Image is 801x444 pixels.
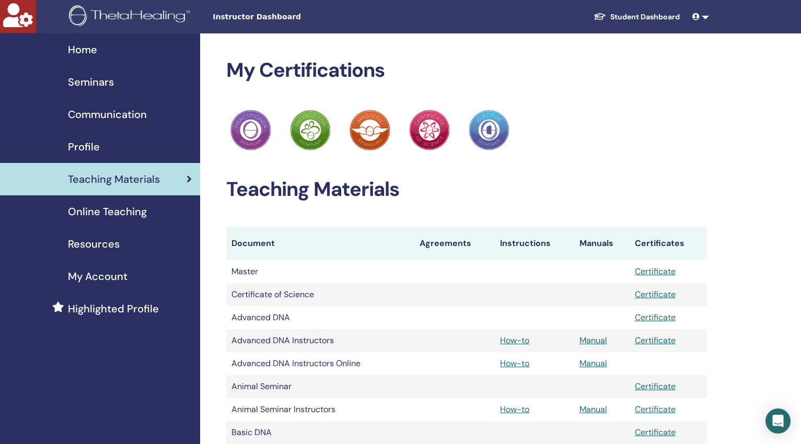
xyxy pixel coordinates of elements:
[226,398,414,421] td: Animal Seminar Instructors
[226,306,414,329] td: Advanced DNA
[635,381,676,392] a: Certificate
[226,178,707,202] h2: Teaching Materials
[635,404,676,415] a: Certificate
[414,227,495,260] th: Agreements
[68,42,97,57] span: Home
[226,283,414,306] td: Certificate of Science
[635,427,676,438] a: Certificate
[635,335,676,346] a: Certificate
[495,227,574,260] th: Instructions
[230,110,271,150] img: Practitioner
[500,335,529,346] a: How-to
[635,266,676,277] a: Certificate
[68,204,147,219] span: Online Teaching
[226,227,414,260] th: Document
[213,11,369,22] span: Instructor Dashboard
[226,352,414,375] td: Advanced DNA Instructors Online
[409,110,450,150] img: Practitioner
[765,408,791,434] div: Open Intercom Messenger
[68,301,159,317] span: Highlighted Profile
[68,139,100,155] span: Profile
[500,404,529,415] a: How-to
[579,335,607,346] a: Manual
[500,358,529,369] a: How-to
[350,110,390,150] img: Practitioner
[69,5,194,29] img: logo.png
[226,375,414,398] td: Animal Seminar
[469,110,509,150] img: Practitioner
[594,12,606,21] img: graduation-cap-white.svg
[630,227,707,260] th: Certificates
[635,289,676,300] a: Certificate
[68,107,147,122] span: Communication
[290,110,331,150] img: Practitioner
[226,329,414,352] td: Advanced DNA Instructors
[226,260,414,283] td: Master
[585,7,688,27] a: Student Dashboard
[635,312,676,323] a: Certificate
[226,59,707,83] h2: My Certifications
[68,236,120,252] span: Resources
[579,404,607,415] a: Manual
[226,421,414,444] td: Basic DNA
[68,268,127,284] span: My Account
[68,171,160,187] span: Teaching Materials
[574,227,630,260] th: Manuals
[68,74,114,90] span: Seminars
[579,358,607,369] a: Manual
